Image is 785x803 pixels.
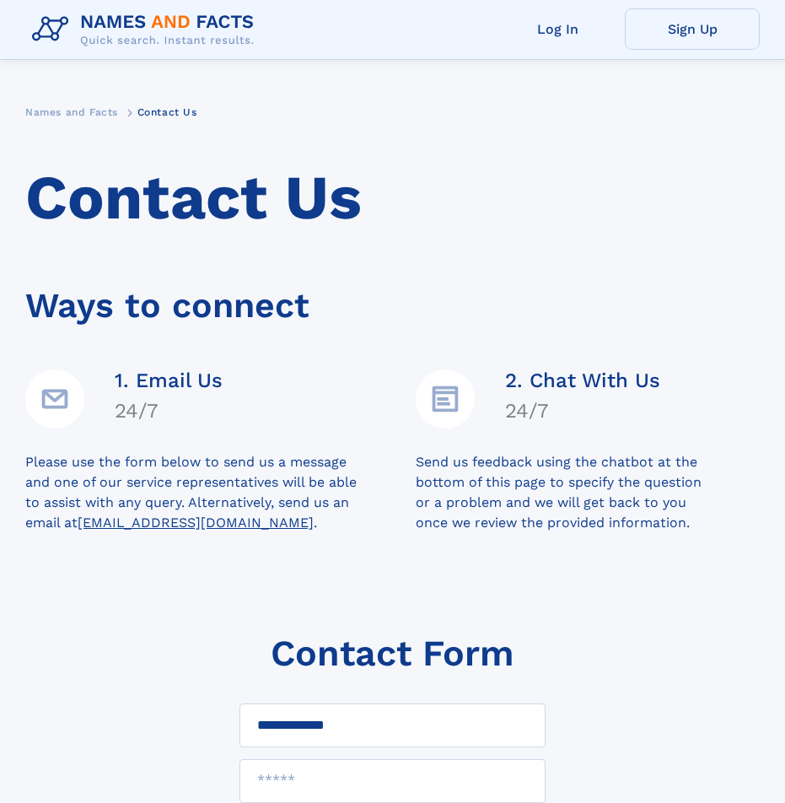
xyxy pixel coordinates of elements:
[25,7,268,52] img: Logo Names and Facts
[505,369,660,392] h4: 2. Chat With Us
[271,633,514,674] h1: Contact Form
[115,399,223,423] h4: 24/7
[25,101,118,122] a: Names and Facts
[490,8,625,50] a: Log In
[25,262,760,332] div: Ways to connect
[505,399,660,423] h4: 24/7
[25,369,84,428] img: Email Address Icon
[416,369,475,428] img: Details Icon
[416,452,760,533] div: Send us feedback using the chatbot at the bottom of this page to specify the question or a proble...
[25,163,760,234] h1: Contact Us
[78,515,314,531] a: [EMAIL_ADDRESS][DOMAIN_NAME]
[137,106,197,118] span: Contact Us
[115,369,223,392] h4: 1. Email Us
[25,452,416,533] div: Please use the form below to send us a message and one of our service representatives will be abl...
[625,8,760,50] a: Sign Up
